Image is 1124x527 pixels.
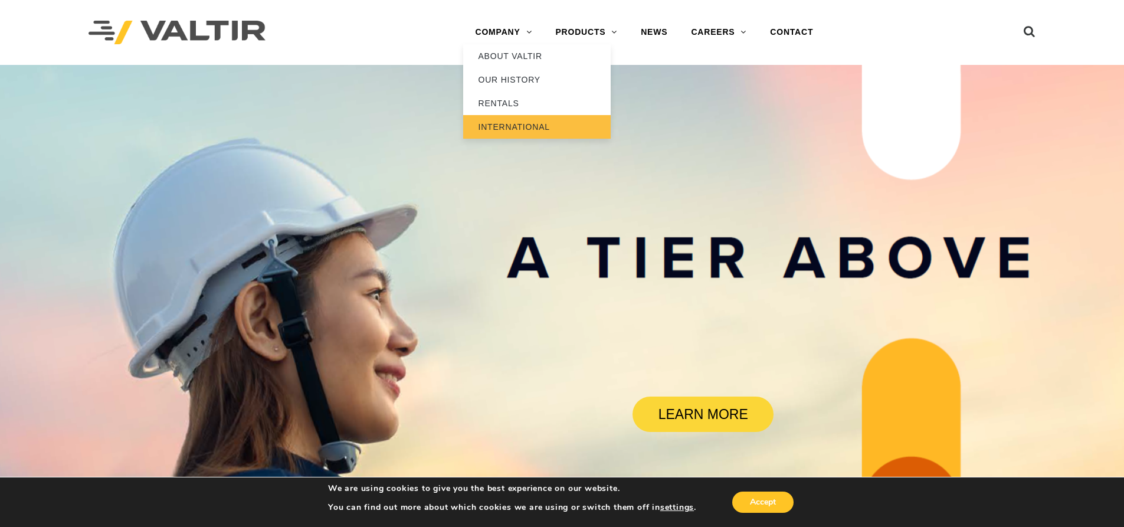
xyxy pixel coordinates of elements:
a: PRODUCTS [543,21,629,44]
p: You can find out more about which cookies we are using or switch them off in . [328,502,696,513]
a: OUR HISTORY [463,68,611,91]
a: ABOUT VALTIR [463,44,611,68]
p: We are using cookies to give you the best experience on our website. [328,483,696,494]
button: settings [660,502,694,513]
button: Accept [732,492,794,513]
a: CONTACT [758,21,825,44]
a: COMPANY [463,21,543,44]
a: LEARN MORE [633,397,774,432]
a: INTERNATIONAL [463,115,611,139]
a: NEWS [629,21,679,44]
img: Valtir [89,21,266,45]
a: RENTALS [463,91,611,115]
a: CAREERS [679,21,758,44]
